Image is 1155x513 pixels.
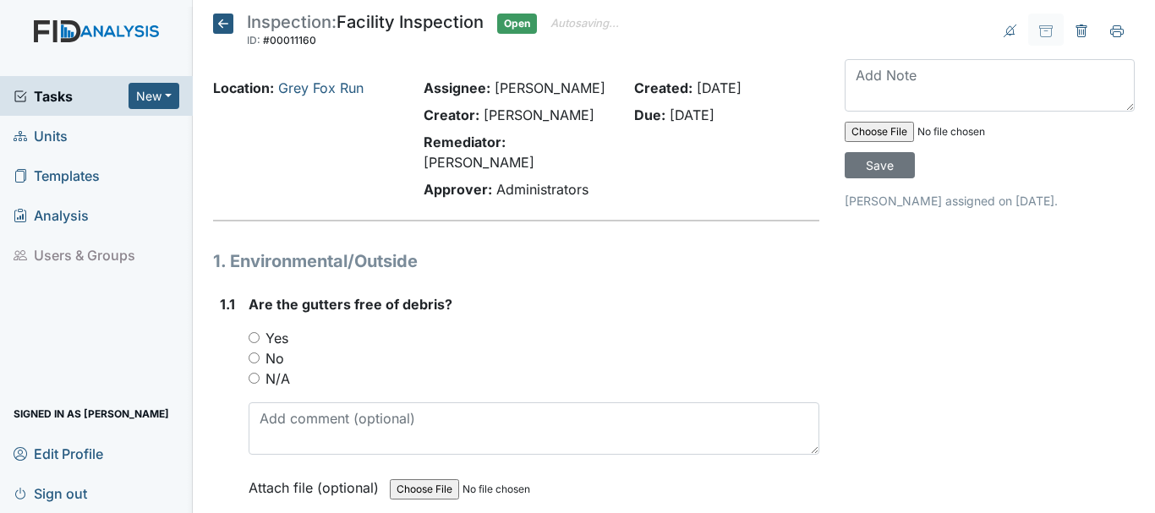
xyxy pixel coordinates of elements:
[424,181,492,198] strong: Approver:
[220,294,235,314] label: 1.1
[249,332,260,343] input: Yes
[634,79,692,96] strong: Created:
[670,106,714,123] span: [DATE]
[424,154,534,171] span: [PERSON_NAME]
[496,181,588,198] span: Administrators
[14,401,169,427] span: Signed in as [PERSON_NAME]
[845,152,915,178] input: Save
[265,368,290,389] label: N/A
[14,202,89,228] span: Analysis
[247,34,260,46] span: ID:
[550,14,619,29] em: Autosaving...
[263,34,316,46] span: #00011160
[249,296,452,313] span: Are the gutters free of debris?
[845,192,1135,210] p: [PERSON_NAME] assigned on [DATE].
[424,134,506,150] strong: Remediator:
[484,106,594,123] span: [PERSON_NAME]
[634,106,665,123] strong: Due:
[495,79,605,96] span: [PERSON_NAME]
[247,12,337,32] span: Inspection:
[497,14,537,34] span: Open
[249,468,386,498] label: Attach file (optional)
[213,79,274,96] strong: Location:
[247,14,484,51] div: Facility Inspection
[14,123,68,149] span: Units
[424,106,479,123] strong: Creator:
[14,162,100,188] span: Templates
[265,348,284,368] label: No
[249,352,260,363] input: No
[14,480,87,506] span: Sign out
[213,248,819,274] h1: 1. Environmental/Outside
[424,79,490,96] strong: Assignee:
[697,79,742,96] span: [DATE]
[278,79,364,96] a: Grey Fox Run
[14,86,129,106] a: Tasks
[14,440,103,467] span: Edit Profile
[129,83,179,109] button: New
[265,328,288,348] label: Yes
[249,373,260,384] input: N/A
